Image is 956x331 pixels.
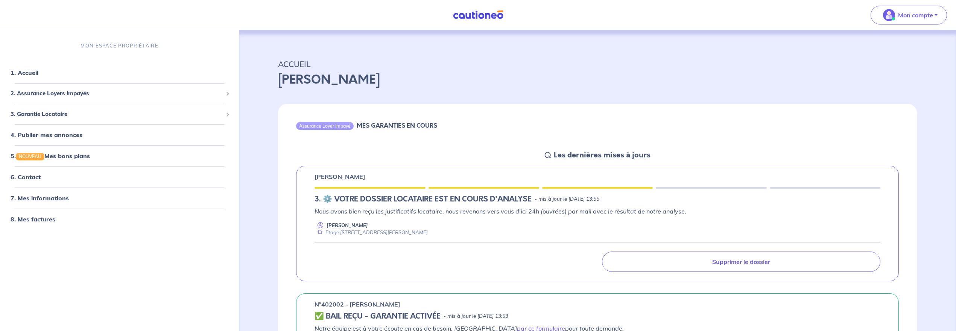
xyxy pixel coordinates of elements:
a: 1. Accueil [11,69,38,76]
h5: ✅ BAIL REÇU - GARANTIE ACTIVÉE [315,312,441,321]
div: 1. Accueil [3,65,236,80]
img: Cautioneo [450,10,506,20]
div: Etage [STREET_ADDRESS][PERSON_NAME] [315,229,428,236]
p: - mis à jour le [DATE] 13:55 [535,195,599,203]
p: MON ESPACE PROPRIÉTAIRE [81,42,158,49]
p: [PERSON_NAME] [327,222,368,229]
a: Supprimer le dossier [602,252,880,272]
button: illu_account_valid_menu.svgMon compte [871,6,947,24]
p: Nous avons bien reçu les justificatifs locataire, nous revenons vers vous d'ici 24h (ouvrées) par... [315,207,880,216]
a: 6. Contact [11,173,41,181]
p: n°402002 - [PERSON_NAME] [315,300,400,309]
a: 4. Publier mes annonces [11,131,82,139]
h6: MES GARANTIES EN COURS [357,122,437,129]
a: 8. Mes factures [11,215,55,223]
div: 6. Contact [3,169,236,185]
p: Mon compte [898,11,933,20]
div: 5.NOUVEAUMes bons plans [3,148,236,163]
div: 2. Assurance Loyers Impayés [3,86,236,101]
img: illu_account_valid_menu.svg [883,9,895,21]
a: 5.NOUVEAUMes bons plans [11,152,90,160]
p: - mis à jour le [DATE] 13:53 [444,313,508,320]
div: state: DOCUMENTS-TO-EVALUATE, Context: NEW,CHOOSE-CERTIFICATE,ALONE,LESSOR-DOCUMENTS [315,195,880,204]
p: [PERSON_NAME] [278,71,917,89]
p: [PERSON_NAME] [315,172,365,181]
div: 4. Publier mes annonces [3,127,236,142]
div: Assurance Loyer Impayé [296,122,354,130]
h5: Les dernières mises à jours [554,151,651,160]
h5: 3.︎ ⚙️ VOTRE DOSSIER LOCATAIRE EST EN COURS D'ANALYSE [315,195,532,204]
p: Supprimer le dossier [712,258,770,265]
div: 7. Mes informations [3,191,236,206]
div: 8. Mes factures [3,212,236,227]
p: ACCUEIL [278,57,917,71]
span: 3. Garantie Locataire [11,110,223,119]
div: 3. Garantie Locataire [3,107,236,122]
a: 7. Mes informations [11,194,69,202]
div: state: CONTRACT-VALIDATED, Context: ,MAYBE-CERTIFICATE,,LESSOR-DOCUMENTS,IS-ODEALIM [315,312,880,321]
span: 2. Assurance Loyers Impayés [11,89,223,98]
